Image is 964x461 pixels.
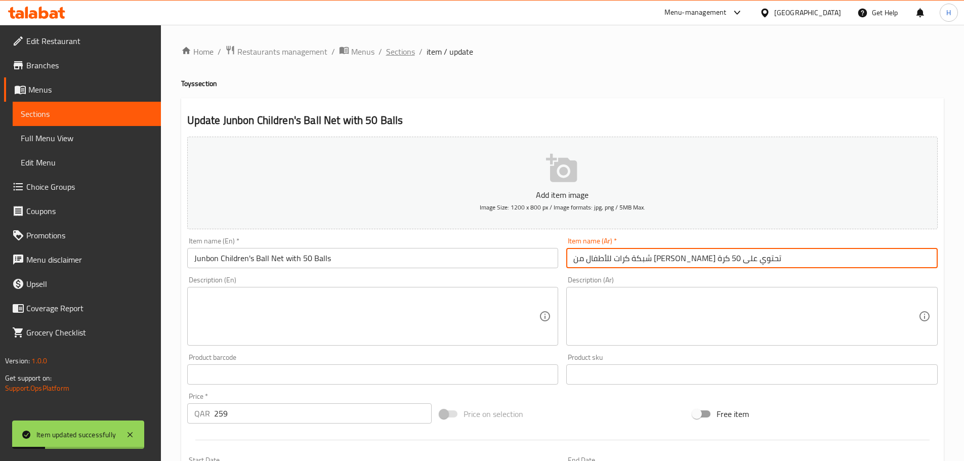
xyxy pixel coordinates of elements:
[26,229,153,241] span: Promotions
[419,46,423,58] li: /
[13,126,161,150] a: Full Menu View
[351,46,374,58] span: Menus
[28,83,153,96] span: Menus
[566,364,938,385] input: Please enter product sku
[480,201,645,213] span: Image Size: 1200 x 800 px / Image formats: jpg, png / 5MB Max.
[717,408,749,420] span: Free item
[21,108,153,120] span: Sections
[21,132,153,144] span: Full Menu View
[566,248,938,268] input: Enter name Ar
[4,199,161,223] a: Coupons
[331,46,335,58] li: /
[13,102,161,126] a: Sections
[4,296,161,320] a: Coverage Report
[379,46,382,58] li: /
[214,403,432,424] input: Please enter price
[187,137,938,229] button: Add item imageImage Size: 1200 x 800 px / Image formats: jpg, png / 5MB Max.
[181,46,214,58] a: Home
[187,113,938,128] h2: Update Junbon Children's Ball Net with 50 Balls
[181,45,944,58] nav: breadcrumb
[13,150,161,175] a: Edit Menu
[36,429,116,440] div: Item updated successfully
[21,156,153,169] span: Edit Menu
[187,364,559,385] input: Please enter product barcode
[4,247,161,272] a: Menu disclaimer
[4,53,161,77] a: Branches
[339,45,374,58] a: Menus
[237,46,327,58] span: Restaurants management
[26,254,153,266] span: Menu disclaimer
[946,7,951,18] span: H
[4,272,161,296] a: Upsell
[187,248,559,268] input: Enter name En
[225,45,327,58] a: Restaurants management
[4,77,161,102] a: Menus
[664,7,727,19] div: Menu-management
[218,46,221,58] li: /
[5,371,52,385] span: Get support on:
[5,354,30,367] span: Version:
[203,189,922,201] p: Add item image
[26,326,153,339] span: Grocery Checklist
[26,205,153,217] span: Coupons
[26,35,153,47] span: Edit Restaurant
[427,46,473,58] span: item / update
[31,354,47,367] span: 1.0.0
[5,382,69,395] a: Support.OpsPlatform
[464,408,523,420] span: Price on selection
[386,46,415,58] a: Sections
[4,175,161,199] a: Choice Groups
[181,78,944,89] h4: Toys section
[4,223,161,247] a: Promotions
[26,181,153,193] span: Choice Groups
[26,302,153,314] span: Coverage Report
[26,59,153,71] span: Branches
[4,320,161,345] a: Grocery Checklist
[26,278,153,290] span: Upsell
[194,407,210,420] p: QAR
[4,29,161,53] a: Edit Restaurant
[774,7,841,18] div: [GEOGRAPHIC_DATA]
